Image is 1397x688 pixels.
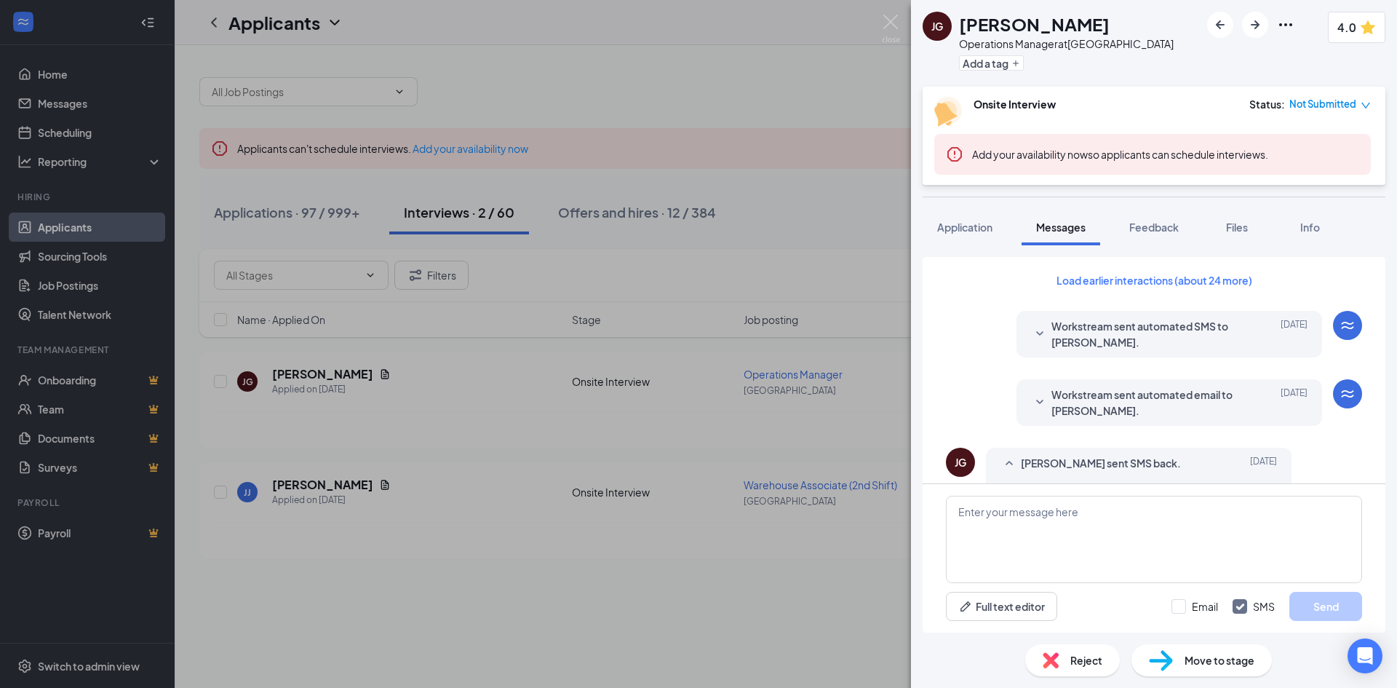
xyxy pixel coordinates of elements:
button: Full text editorPen [946,592,1057,621]
span: Not Submitted [1289,97,1356,111]
span: Reject [1070,652,1102,668]
div: JG [955,455,966,470]
svg: Error [946,146,963,163]
button: ArrowLeftNew [1207,12,1233,38]
span: Application [937,221,992,234]
div: Operations Manager at [GEOGRAPHIC_DATA] [959,36,1174,51]
svg: SmallChevronDown [1031,394,1048,411]
span: Workstream sent automated email to [PERSON_NAME]. [1051,387,1242,419]
svg: ArrowRight [1246,16,1264,33]
button: Load earlier interactions (about 24 more) [1044,269,1265,292]
b: Onsite Interview [974,98,1056,111]
button: Send [1289,592,1362,621]
div: Status : [1249,97,1285,111]
span: 4.0 [1337,18,1356,36]
span: [DATE] [1250,455,1277,472]
span: down [1361,100,1371,111]
svg: WorkstreamLogo [1339,317,1356,334]
svg: Pen [958,599,973,614]
button: ArrowRight [1242,12,1268,38]
span: Info [1300,221,1320,234]
span: Feedback [1129,221,1179,234]
span: [DATE] [1281,318,1308,350]
span: Messages [1036,221,1086,234]
svg: Ellipses [1277,16,1294,33]
svg: SmallChevronDown [1031,325,1048,343]
span: Hello, I am getting a text and email to schedule my time for [DATE] and the time we confirmed is ... [1000,483,1274,528]
svg: WorkstreamLogo [1339,385,1356,403]
span: Move to stage [1185,652,1254,668]
svg: ArrowLeftNew [1211,16,1229,33]
button: Add your availability now [972,147,1088,162]
button: PlusAdd a tag [959,55,1024,71]
div: JG [931,19,943,33]
span: so applicants can schedule interviews. [972,148,1268,161]
span: Workstream sent automated SMS to [PERSON_NAME]. [1051,318,1242,350]
span: [PERSON_NAME] sent SMS back. [1021,455,1181,472]
h1: [PERSON_NAME] [959,12,1110,36]
svg: SmallChevronUp [1000,455,1018,472]
span: [DATE] [1281,387,1308,419]
span: Files [1226,221,1248,234]
svg: Plus [1011,59,1020,68]
div: Open Intercom Messenger [1348,638,1382,673]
